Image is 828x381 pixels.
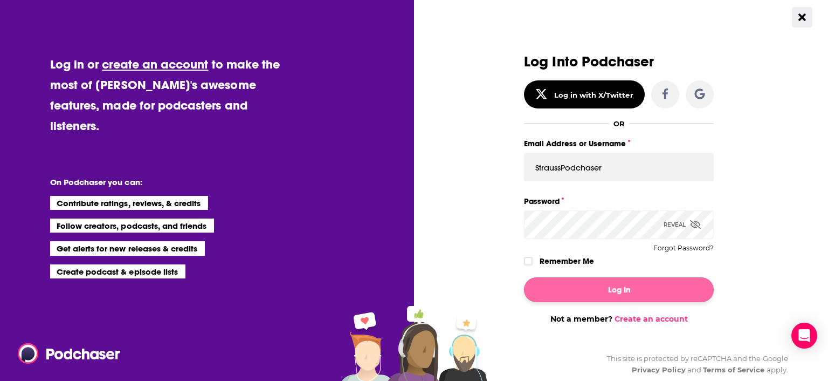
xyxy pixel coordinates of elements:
input: Email Address or Username [524,153,714,182]
button: Close Button [792,7,812,28]
button: Log in with X/Twitter [524,80,645,108]
a: Podchaser - Follow, Share and Rate Podcasts [18,343,113,364]
a: Create an account [615,314,688,324]
li: Create podcast & episode lists [50,264,185,278]
label: Email Address or Username [524,137,714,151]
li: Follow creators, podcasts, and friends [50,219,215,233]
div: Open Intercom Messenger [791,323,817,349]
div: Not a member? [524,314,714,324]
button: Forgot Password? [653,244,714,252]
div: This site is protected by reCAPTCHA and the Google and apply. [598,353,788,376]
button: Log In [524,277,714,302]
a: create an account [102,57,208,72]
h3: Log Into Podchaser [524,54,714,70]
a: Terms of Service [703,365,765,374]
li: Get alerts for new releases & credits [50,241,205,255]
label: Password [524,194,714,208]
div: Log in with X/Twitter [554,91,633,99]
div: OR [613,119,625,128]
div: Reveal [664,210,701,239]
img: Podchaser - Follow, Share and Rate Podcasts [18,343,121,364]
label: Remember Me [540,254,594,268]
li: Contribute ratings, reviews, & credits [50,196,209,210]
a: Privacy Policy [632,365,686,374]
li: On Podchaser you can: [50,177,266,187]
